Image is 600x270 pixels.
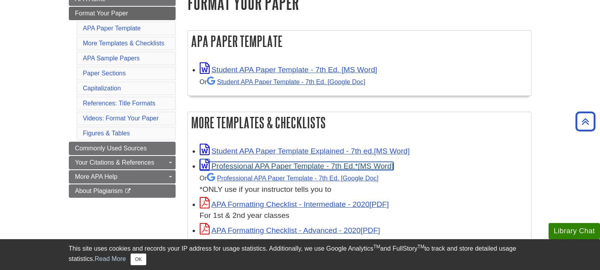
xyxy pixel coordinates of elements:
span: More APA Help [75,173,117,180]
a: Commonly Used Sources [69,142,176,155]
h2: APA Paper Template [188,31,531,52]
a: Figures & Tables [83,130,130,137]
sup: TM [373,244,380,249]
i: This link opens in a new window [125,189,131,194]
div: This site uses cookies and records your IP address for usage statistics. Additionally, we use Goo... [69,244,532,265]
a: Your Citations & References [69,156,176,169]
a: Student APA Paper Template - 7th Ed. [Google Doc] [207,78,365,85]
span: Your Citations & References [75,159,154,166]
a: Link opens in new window [200,162,394,170]
a: Format Your Paper [69,7,176,20]
a: Professional APA Paper Template - 7th Ed. [207,174,379,182]
a: References: Title Formats [83,100,155,107]
sup: TM [418,244,424,249]
small: Or [200,78,365,85]
a: Read More [95,255,126,262]
span: Commonly Used Sources [75,145,147,152]
a: Link opens in new window [200,226,380,234]
a: Paper Sections [83,70,126,77]
a: Link opens in new window [200,147,410,155]
a: APA Paper Template [83,25,141,32]
h2: More Templates & Checklists [188,112,531,133]
div: *ONLY use if your instructor tells you to [200,172,527,195]
div: For 1st & 2nd year classes [200,210,527,221]
a: Videos: Format Your Paper [83,115,159,122]
a: More APA Help [69,170,176,184]
a: About Plagiarism [69,184,176,198]
div: For 3rd & 4th year classes [200,236,527,248]
a: Link opens in new window [200,200,389,208]
button: Close [131,253,146,265]
small: Or [200,174,379,182]
a: Capitalization [83,85,121,92]
a: Link opens in new window [200,66,377,74]
button: Library Chat [549,223,600,239]
a: APA Sample Papers [83,55,140,62]
a: Back to Top [573,116,598,127]
a: More Templates & Checklists [83,40,165,47]
span: About Plagiarism [75,187,123,194]
span: Format Your Paper [75,10,128,17]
